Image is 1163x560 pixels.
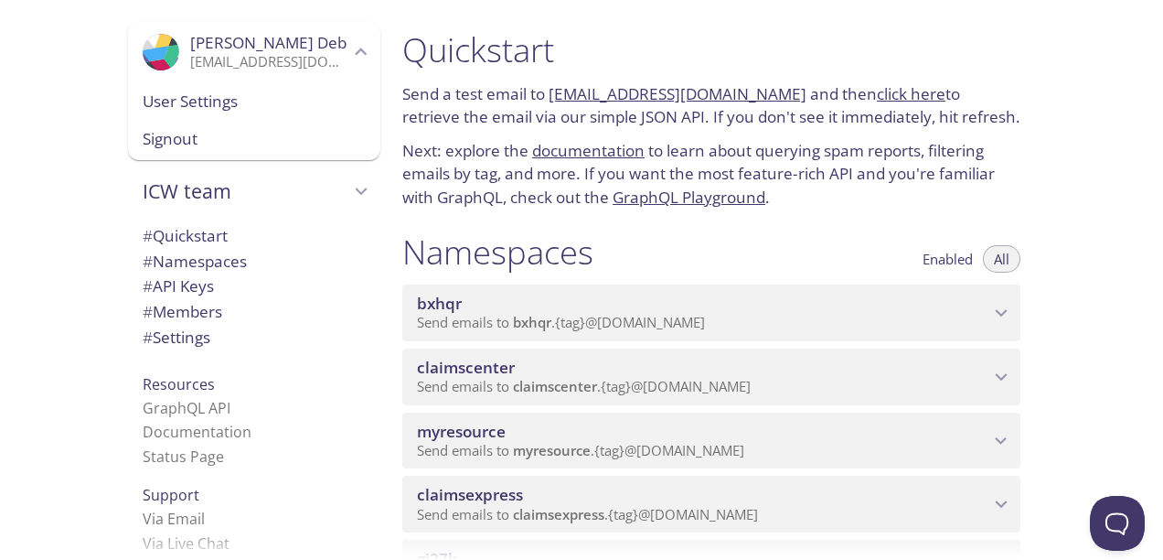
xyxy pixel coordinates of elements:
div: claimscenter namespace [402,349,1020,405]
div: Quickstart [128,223,380,249]
span: API Keys [143,275,214,296]
div: Team Settings [128,325,380,350]
span: ICW team [143,178,349,204]
span: # [143,275,153,296]
span: Send emails to . {tag} @[DOMAIN_NAME] [417,377,751,395]
div: ICW team [128,167,380,215]
span: # [143,301,153,322]
div: API Keys [128,274,380,299]
a: click here [877,83,945,104]
div: Purbita Deb [128,22,380,82]
span: bxhqr [417,293,462,314]
span: User Settings [143,90,366,113]
span: Namespaces [143,251,247,272]
a: Documentation [143,422,251,442]
span: claimsexpress [513,505,604,523]
span: bxhqr [513,313,551,331]
div: bxhqr namespace [402,285,1020,341]
p: Next: explore the to learn about querying spam reports, filtering emails by tag, and more. If you... [402,139,1020,210]
span: Settings [143,327,210,348]
div: User Settings [128,82,380,121]
span: claimscenter [513,377,597,395]
span: # [143,251,153,272]
span: Members [143,301,222,322]
span: claimscenter [417,357,515,378]
h1: Quickstart [402,29,1020,70]
span: # [143,327,153,348]
span: Signout [143,127,366,151]
span: # [143,225,153,246]
span: Send emails to . {tag} @[DOMAIN_NAME] [417,441,744,459]
iframe: Help Scout Beacon - Open [1090,496,1145,551]
a: GraphQL Playground [613,187,765,208]
span: Support [143,485,199,505]
div: Signout [128,120,380,160]
span: myresource [513,441,591,459]
div: myresource namespace [402,413,1020,469]
span: Send emails to . {tag} @[DOMAIN_NAME] [417,313,705,331]
div: Namespaces [128,249,380,275]
a: documentation [532,140,645,161]
span: myresource [417,421,506,442]
span: Quickstart [143,225,228,246]
button: Enabled [912,245,984,273]
p: [EMAIL_ADDRESS][DOMAIN_NAME] [190,53,349,71]
div: Members [128,299,380,325]
a: GraphQL API [143,398,230,418]
a: Via Email [143,509,205,529]
span: Resources [143,374,215,394]
span: Send emails to . {tag} @[DOMAIN_NAME] [417,505,758,523]
button: All [983,245,1020,273]
span: [PERSON_NAME] Deb [190,32,347,53]
p: Send a test email to and then to retrieve the email via our simple JSON API. If you don't see it ... [402,82,1020,129]
a: [EMAIL_ADDRESS][DOMAIN_NAME] [549,83,806,104]
div: claimsexpress namespace [402,476,1020,533]
h1: Namespaces [402,232,593,273]
a: Status Page [143,447,224,467]
span: claimsexpress [417,484,523,505]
